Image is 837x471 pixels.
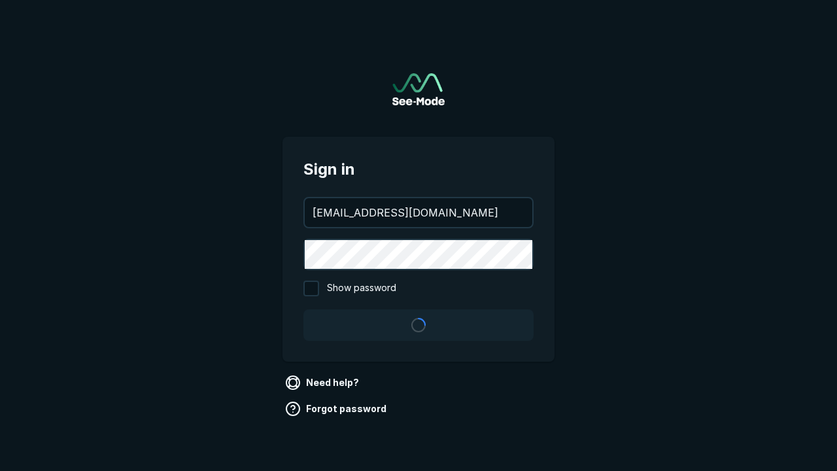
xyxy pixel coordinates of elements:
img: See-Mode Logo [392,73,445,105]
a: Forgot password [282,398,392,419]
a: Need help? [282,372,364,393]
a: Go to sign in [392,73,445,105]
span: Show password [327,281,396,296]
span: Sign in [303,158,534,181]
input: your@email.com [305,198,532,227]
